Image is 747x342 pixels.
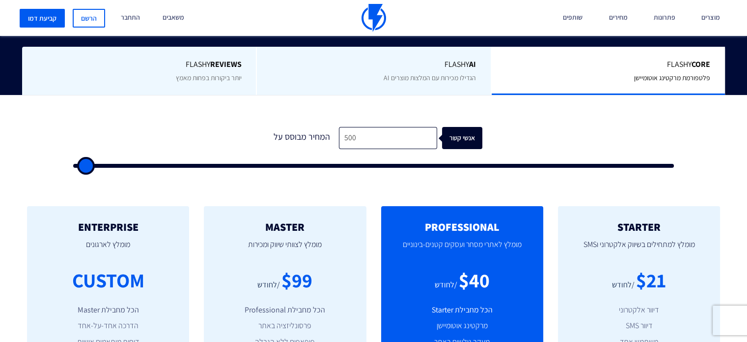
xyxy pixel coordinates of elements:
[384,73,476,82] span: הגדילו מכירות עם המלצות מוצרים AI
[219,233,351,266] p: מומלץ לצוותי שיווק ומכירות
[573,233,705,266] p: מומלץ למתחילים בשיווק אלקטרוני וSMS
[42,233,174,266] p: מומלץ לארגונים
[265,127,339,149] div: המחיר מבוסס על
[257,280,280,291] div: /לחודש
[73,9,105,28] a: הרשם
[612,280,635,291] div: /לחודש
[396,305,528,316] li: הכל מחבילת Starter
[42,305,174,316] li: הכל מחבילת Master
[272,59,475,70] span: Flashy
[396,320,528,332] li: מרקטינג אוטומיישן
[37,59,242,70] span: Flashy
[459,266,490,294] div: $40
[506,59,710,70] span: Flashy
[634,73,710,82] span: פלטפורמת מרקטינג אוטומיישן
[469,59,476,69] b: AI
[20,9,65,28] a: קביעת דמו
[42,320,174,332] li: הדרכה אחד-על-אחד
[573,320,705,332] li: דיוור SMS
[396,221,528,233] h2: PROFESSIONAL
[219,221,351,233] h2: MASTER
[573,221,705,233] h2: STARTER
[175,73,241,82] span: יותר ביקורות בפחות מאמץ
[281,266,312,294] div: $99
[692,59,710,69] b: Core
[396,233,528,266] p: מומלץ לאתרי מסחר ועסקים קטנים-בינוניים
[449,127,490,149] div: אנשי קשר
[219,305,351,316] li: הכל מחבילת Professional
[219,320,351,332] li: פרסונליזציה באתר
[573,305,705,316] li: דיוור אלקטרוני
[435,280,457,291] div: /לחודש
[42,221,174,233] h2: ENTERPRISE
[210,59,241,69] b: REVIEWS
[636,266,666,294] div: $21
[72,266,144,294] div: CUSTOM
